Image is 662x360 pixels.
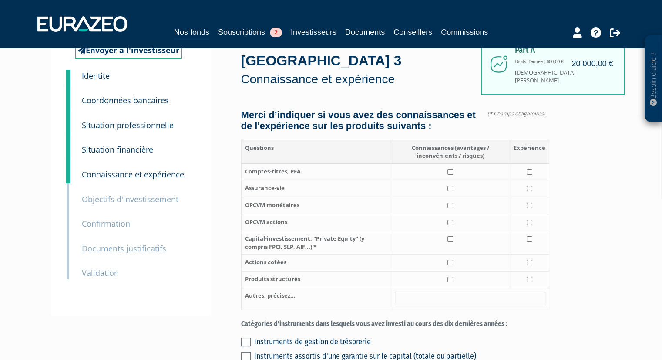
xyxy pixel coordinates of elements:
[82,71,110,81] small: Identité
[82,243,166,254] small: Documents justificatifs
[241,180,391,197] th: Assurance-vie
[241,319,549,329] label: Catégories d'instruments dans lesquels vous avez investi au cours des dix dernières années :
[481,33,625,95] div: [DEMOGRAPHIC_DATA][PERSON_NAME]
[82,95,169,105] small: Coordonnées bancaires
[82,169,184,180] small: Connaissance et expérience
[174,26,209,40] a: Nos fonds
[66,132,70,159] a: 4
[66,107,70,134] a: 3
[82,218,130,229] small: Confirmation
[66,82,70,109] a: 2
[241,197,391,214] th: OPCVM monétaires
[82,268,119,278] small: Validation
[241,255,391,272] th: Actions cotées
[82,194,178,204] small: Objectifs d'investissement
[345,26,385,38] a: Documents
[515,46,611,55] span: Part A
[241,214,391,231] th: OPCVM actions
[37,16,127,32] img: 1732889491-logotype_eurazeo_blanc_rvb.png
[66,156,70,183] a: 5
[393,26,432,38] a: Conseillers
[241,231,391,255] th: Capital-investissement, "Private Equity" (y compris FPCI, SLP, AIF...) *
[487,110,549,117] span: (* Champs obligatoires)
[241,31,481,88] div: Eurazeo Private Value [GEOGRAPHIC_DATA] 3
[218,26,282,38] a: Souscriptions2
[241,110,549,131] h4: Merci d’indiquer si vous avez des connaissances et de l'expérience sur les produits suivants :
[291,26,336,38] a: Investisseurs
[241,271,391,288] th: Produits structurés
[241,163,391,180] th: Comptes-titres, PEA
[441,26,488,38] a: Commissions
[241,140,391,163] th: Questions
[270,28,282,37] span: 2
[510,140,549,163] th: Expérience
[649,40,659,118] p: Besoin d'aide ?
[75,42,182,59] a: Envoyer à l'investisseur
[66,70,70,87] a: 1
[241,288,391,310] th: Autres, précisez...
[391,140,510,163] th: Connaissances (avantages / inconvénients / risques)
[82,144,153,155] small: Situation financière
[515,59,611,64] h6: Droits d'entrée : 600,00 €
[241,71,481,88] p: Connaissance et expérience
[254,336,549,348] div: Instruments de gestion de trésorerie
[82,120,174,130] small: Situation professionnelle
[571,60,613,68] h4: 20 000,00 €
